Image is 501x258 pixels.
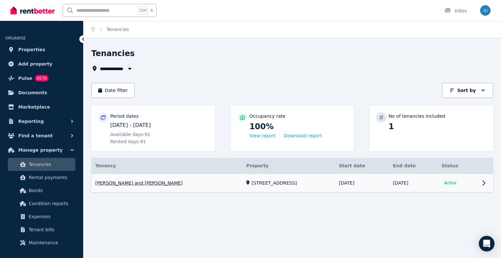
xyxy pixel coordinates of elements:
span: Rental payments [29,174,73,181]
button: View report [250,132,276,139]
span: Pulse [18,74,32,82]
button: Sort by [442,83,493,98]
span: Rented days: 91 [110,138,146,145]
p: No of tenancies included [388,113,445,119]
button: Date filter [91,83,135,98]
span: Marketplace [18,103,50,111]
h1: Tenancies [91,48,135,59]
p: [DATE] - [DATE] [110,121,208,129]
a: Bonds [8,184,75,197]
a: Tenant bills [8,223,75,236]
a: Condition reports [8,197,75,210]
img: RentBetter [10,6,55,15]
span: Manage property [18,146,63,154]
span: Tenancy [95,162,116,169]
span: Expenses [29,213,73,220]
p: 100% [250,121,348,132]
span: Bonds [29,187,73,194]
button: Find a tenant [5,129,78,142]
th: End date [389,158,438,174]
p: Sort by [457,87,476,94]
img: Johan Utomo [480,5,491,16]
span: Documents [18,89,47,97]
button: Reporting [5,115,78,128]
p: Occupancy rate [250,113,286,119]
span: k [151,8,153,13]
span: Available days: 91 [110,131,150,138]
a: Marketplace [5,100,78,114]
span: Properties [18,46,45,53]
a: Rental payments [8,171,75,184]
span: Add property [18,60,53,68]
span: Tenancies [107,26,129,33]
div: Inbox [444,8,467,14]
span: Reporting [18,117,44,125]
th: Status [438,158,478,174]
button: Download report [284,132,322,139]
span: Condition reports [29,200,73,207]
div: Open Intercom Messenger [479,236,494,251]
span: Tenancies [29,160,73,168]
a: Maintenance [8,236,75,249]
span: Find a tenant [18,132,53,140]
a: Tenancies [8,158,75,171]
button: Manage property [5,144,78,157]
nav: Breadcrumb [83,21,137,38]
span: ORGANISE [5,36,26,40]
p: Period dates [110,113,139,119]
span: Tenant bills [29,226,73,234]
a: Expenses [8,210,75,223]
a: Documents [5,86,78,99]
a: Add property [5,57,78,70]
p: 1 [388,121,487,132]
span: Ctrl [138,6,148,15]
th: Property [242,158,335,174]
span: BETA [35,75,49,82]
a: View details for MULYADI LEMAN and IGNATIA SABRINA [91,174,493,192]
span: Maintenance [29,239,73,247]
a: PulseBETA [5,72,78,85]
a: Properties [5,43,78,56]
th: Start date [335,158,389,174]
